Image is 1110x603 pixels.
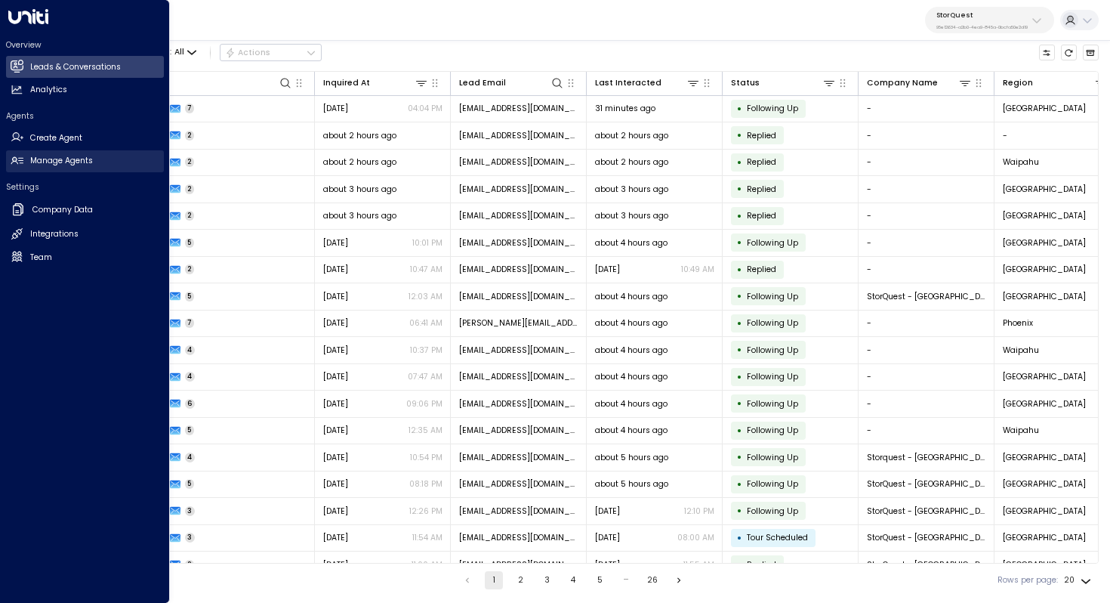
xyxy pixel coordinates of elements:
[747,237,798,249] span: Following Up
[747,506,798,517] span: Following Up
[6,150,164,172] a: Manage Agents
[185,533,196,543] span: 3
[1003,76,1108,90] div: Region
[1003,210,1086,221] span: Sun City
[323,452,348,463] span: Sep 15, 2025
[595,237,668,249] span: about 4 hours ago
[859,203,994,230] td: -
[997,574,1058,586] label: Rows per page:
[1003,156,1039,168] span: Waipahu
[595,156,668,168] span: about 2 hours ago
[185,292,195,301] span: 5
[185,184,195,194] span: 2
[1003,291,1086,302] span: Honolulu
[412,559,442,571] p: 11:00 AM
[595,184,668,195] span: about 3 hours ago
[459,506,578,517] span: meopted@yaho.com
[1003,398,1086,410] span: Honolulu
[6,246,164,268] a: Team
[1003,506,1086,517] span: Oakland
[595,317,668,329] span: about 4 hours ago
[30,228,79,240] h2: Integrations
[595,130,668,141] span: about 2 hours ago
[595,291,668,302] span: about 4 hours ago
[737,125,742,145] div: •
[1003,452,1086,463] span: Honolulu
[1003,371,1086,382] span: Tampa
[670,571,688,589] button: Go to next page
[595,532,620,543] span: Sep 11, 2025
[458,571,689,589] nav: pagination navigation
[459,103,578,114] span: bcardinale19@gmail.com
[595,559,620,571] span: Sep 10, 2025
[747,156,776,168] span: Replied
[185,479,195,489] span: 5
[459,425,578,436] span: Marzzy@gmail.com
[867,76,973,90] div: Company Name
[643,571,661,589] button: Go to page 26
[737,475,742,494] div: •
[859,418,994,444] td: -
[747,264,776,275] span: Replied
[859,176,994,203] td: -
[859,150,994,176] td: -
[595,506,620,517] span: Sep 11, 2025
[1003,264,1086,275] span: Honolulu
[737,555,742,574] div: •
[677,532,714,543] p: 08:00 AM
[323,130,396,141] span: about 2 hours ago
[6,110,164,122] h2: Agents
[747,210,776,221] span: Replied
[485,571,503,589] button: page 1
[6,39,164,51] h2: Overview
[323,371,348,382] span: Sep 15, 2025
[6,198,164,222] a: Company Data
[747,184,776,195] span: Replied
[323,156,396,168] span: about 2 hours ago
[185,104,195,113] span: 7
[867,76,938,90] div: Company Name
[323,559,348,571] span: Sep 10, 2025
[595,398,668,410] span: about 4 hours ago
[1003,103,1086,114] span: Honolulu
[185,345,196,355] span: 4
[737,286,742,306] div: •
[1064,571,1094,589] div: 20
[936,24,1028,30] p: 95e12634-a2b0-4ea9-845a-0bcfa50e2d19
[185,211,195,221] span: 2
[1003,559,1086,571] span: Oakland
[936,11,1028,20] p: StorQuest
[511,571,529,589] button: Go to page 2
[737,99,742,119] div: •
[867,478,986,490] span: StorQuest - Oakland/Shattuck
[1003,76,1033,90] div: Region
[867,291,986,302] span: StorQuest - Honolulu / Umi
[737,233,742,252] div: •
[409,425,442,436] p: 12:35 AM
[859,230,994,256] td: -
[459,398,578,410] span: gekala808@gmail.com
[100,76,293,90] div: Lead Name
[747,452,798,463] span: Following Up
[747,425,798,436] span: Following Up
[185,264,195,274] span: 2
[683,559,714,571] p: 11:55 AM
[459,345,578,356] span: angel.oceanviewhi22@outlook.com
[747,478,798,490] span: Following Up
[1039,45,1056,61] button: Customize
[737,179,742,199] div: •
[459,532,578,543] span: meopted@yaho.com
[6,56,164,78] a: Leads & Conversations
[859,96,994,122] td: -
[867,559,986,571] span: StorQuest - Oakland/Shattuck
[32,204,93,216] h2: Company Data
[737,206,742,226] div: •
[323,76,429,90] div: Inquired At
[595,478,668,490] span: about 5 hours ago
[1003,478,1086,490] span: Oakland
[747,291,798,302] span: Following Up
[185,238,195,248] span: 5
[459,156,578,168] span: atyau@myhta.org
[6,127,164,149] a: Create Agent
[737,394,742,413] div: •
